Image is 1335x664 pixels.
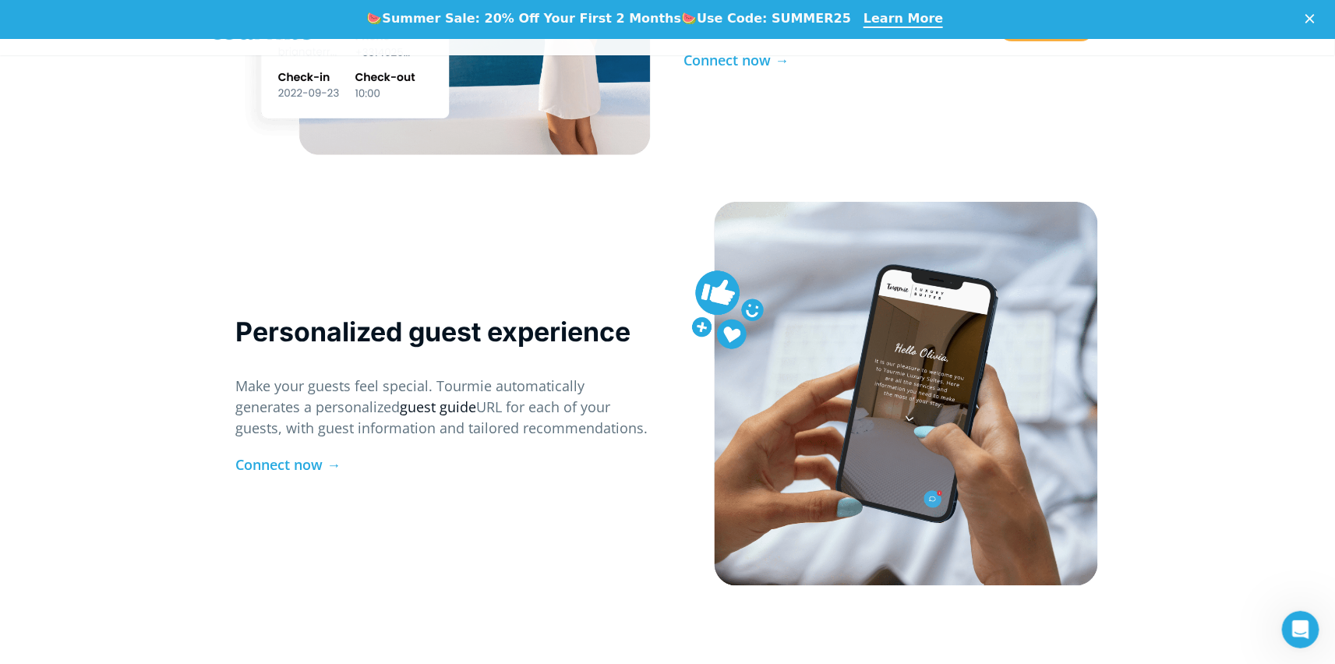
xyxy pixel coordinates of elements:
[1305,14,1321,23] div: Close
[1282,611,1319,648] iframe: Intercom live chat
[697,11,851,26] b: Use Code: SUMMER25
[401,397,477,416] a: guest guide
[236,455,341,474] a: Connect now →
[684,51,789,69] a: Connect now →
[864,11,943,28] a: Learn More
[383,11,682,26] b: Summer Sale: 20% Off Your First 2 Months
[236,313,652,350] p: Personalized guest experience
[367,11,852,26] div: 🍉 🍉
[236,376,652,439] p: Make your guests feel special. Tourmie automatically generates a personalized URL for each of you...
